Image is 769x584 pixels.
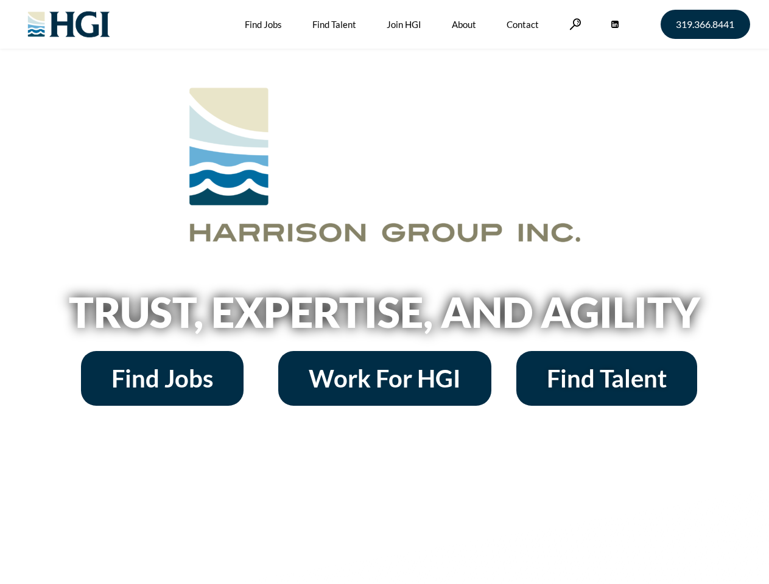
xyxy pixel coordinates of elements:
h2: Trust, Expertise, and Agility [38,291,732,333]
a: 319.366.8441 [661,10,750,39]
a: Find Jobs [81,351,244,406]
a: Work For HGI [278,351,491,406]
span: Find Talent [547,366,667,391]
span: 319.366.8441 [676,19,734,29]
a: Search [569,18,581,30]
span: Work For HGI [309,366,461,391]
span: Find Jobs [111,366,213,391]
a: Find Talent [516,351,697,406]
